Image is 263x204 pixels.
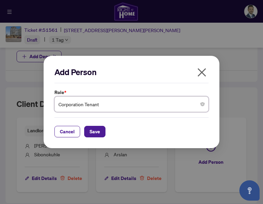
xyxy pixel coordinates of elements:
button: Cancel [54,126,80,137]
label: Role [54,89,209,96]
span: close [196,67,207,78]
span: Cancel [60,126,75,137]
button: Open asap [239,180,260,201]
button: Save [84,126,105,137]
span: close-circle [200,102,205,106]
span: Corporation Tenant [58,98,205,111]
span: Save [90,126,100,137]
h2: Add Person [54,67,209,77]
